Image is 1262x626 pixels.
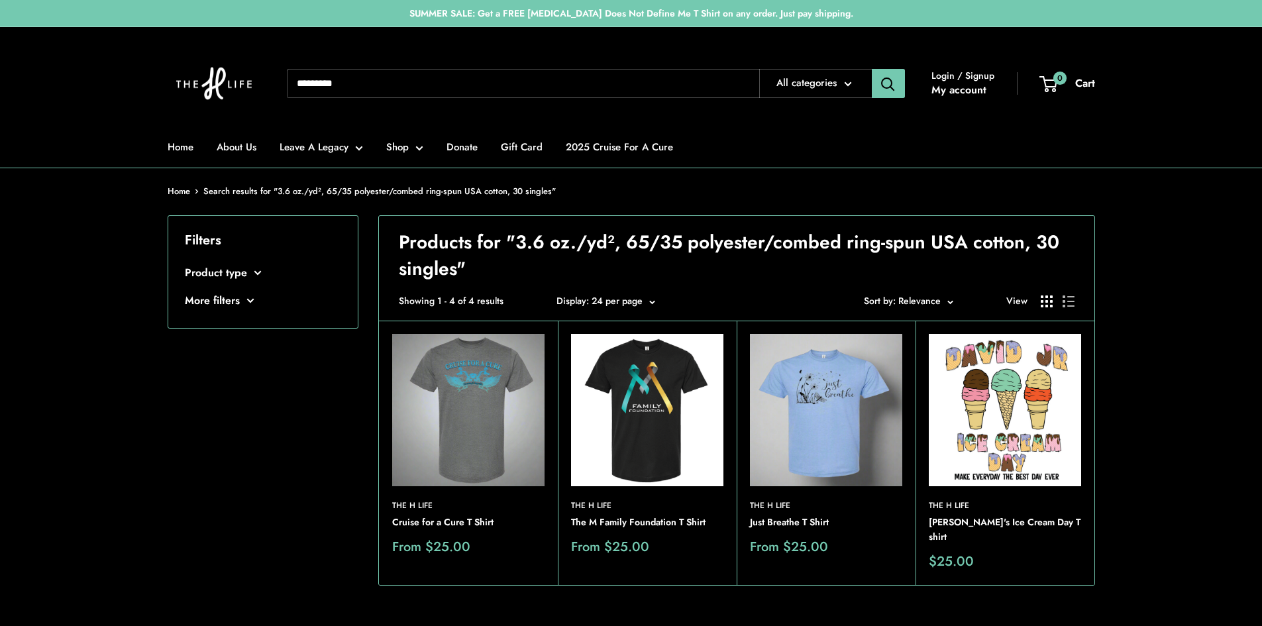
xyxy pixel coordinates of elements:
[280,138,363,156] a: Leave A Legacy
[392,541,470,554] span: From $25.00
[571,334,723,486] img: The M Family Foundation T Shirt
[287,69,759,98] input: Search...
[931,80,986,100] a: My account
[399,292,503,309] span: Showing 1 - 4 of 4 results
[399,229,1075,282] h1: Products for "3.6 oz./yd², 65/35 polyester/combed ring-spun USA cotton, 30 singles"
[185,291,341,311] button: More filters
[168,40,260,127] img: The H Life
[1041,74,1095,93] a: 0 Cart
[571,499,723,512] a: The H Life
[931,67,994,84] span: Login / Signup
[556,292,589,309] label: Display:
[1041,295,1053,307] button: Display products as grid
[203,185,556,197] span: Search results for "3.6 oz./yd², 65/35 polyester/combed ring-spun USA cotton, 30 singles"
[592,292,655,309] button: 24 per page
[1063,295,1075,307] button: Display products as list
[750,334,902,486] img: Just Breathe T Shirt
[750,541,828,554] span: From $25.00
[750,499,902,512] a: The H Life
[929,555,974,568] span: $25.00
[392,334,545,486] img: Cruise for a Cure T Shirt
[566,138,673,156] a: 2025 Cruise For A Cure
[1075,76,1095,91] span: Cart
[501,138,543,156] a: Gift Card
[864,294,941,307] span: Sort by: Relevance
[929,499,1081,512] a: The H Life
[864,292,953,309] button: Sort by: Relevance
[447,138,478,156] a: Donate
[571,541,649,554] span: From $25.00
[929,515,1081,544] a: [PERSON_NAME]'s Ice Cream Day T shirt
[185,263,341,283] button: Product type
[571,334,723,486] a: The M Family Foundation T ShirtThe M Family Foundation T Shirt
[386,138,423,156] a: Shop
[168,138,193,156] a: Home
[392,515,545,530] a: Cruise for a Cure T Shirt
[168,183,556,199] nav: Breadcrumb
[872,69,905,98] button: Search
[750,515,902,530] a: Just Breathe T Shirt
[592,294,643,307] span: 24 per page
[1053,71,1066,84] span: 0
[392,499,545,512] a: The H Life
[168,185,190,197] a: Home
[929,334,1081,486] img: David Jr's Ice Cream Day T shirt
[571,515,723,530] a: The M Family Foundation T Shirt
[185,228,341,252] p: Filters
[1006,292,1027,309] span: View
[217,138,256,156] a: About Us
